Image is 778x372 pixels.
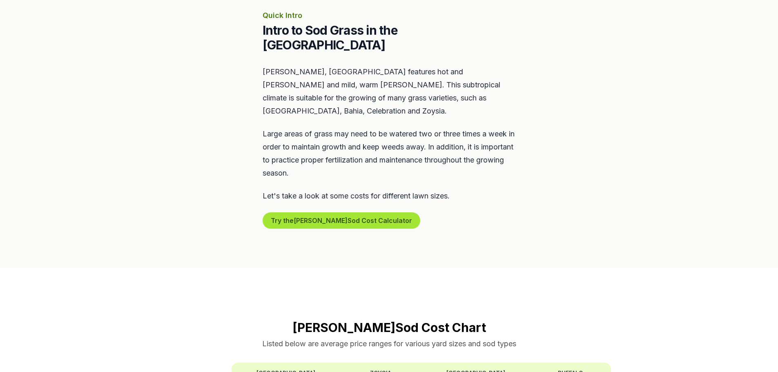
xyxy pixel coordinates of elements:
h2: [PERSON_NAME] Sod Cost Chart [167,320,611,335]
p: Listed below are average price ranges for various yard sizes and sod types [167,338,611,350]
button: Try the[PERSON_NAME]Sod Cost Calculator [263,212,420,229]
p: Quick Intro [263,10,516,21]
h2: Intro to Sod Grass in the [GEOGRAPHIC_DATA] [263,23,516,52]
p: Let's take a look at some costs for different lawn sizes. [263,189,516,203]
p: [PERSON_NAME], [GEOGRAPHIC_DATA] features hot and [PERSON_NAME] and mild, warm [PERSON_NAME]. Thi... [263,65,516,118]
p: Large areas of grass may need to be watered two or three times a week in order to maintain growth... [263,127,516,180]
